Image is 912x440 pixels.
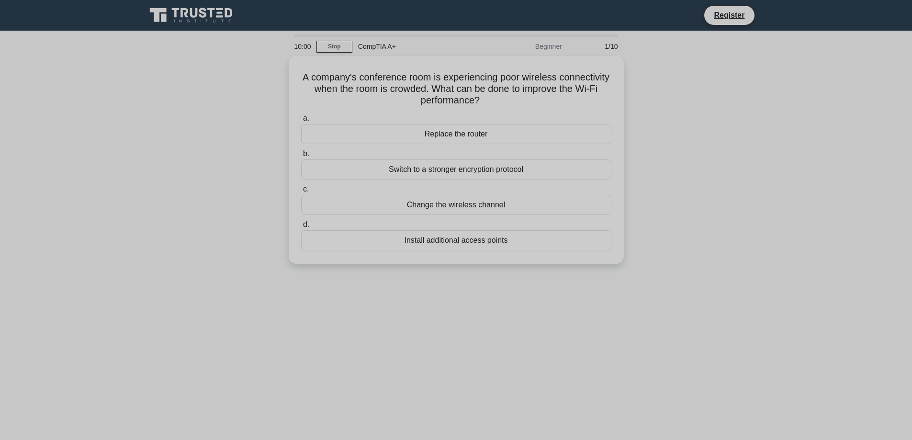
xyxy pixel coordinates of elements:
div: CompTIA A+ [352,37,484,56]
div: Replace the router [301,124,611,144]
a: Register [708,9,750,21]
div: 10:00 [289,37,316,56]
span: c. [303,185,309,193]
span: a. [303,114,309,122]
div: Install additional access points [301,230,611,250]
span: b. [303,149,309,158]
a: Stop [316,41,352,53]
h5: A company's conference room is experiencing poor wireless connectivity when the room is crowded. ... [300,71,612,107]
div: Change the wireless channel [301,195,611,215]
div: Switch to a stronger encryption protocol [301,159,611,180]
span: d. [303,220,309,228]
div: Beginner [484,37,568,56]
div: 1/10 [568,37,624,56]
